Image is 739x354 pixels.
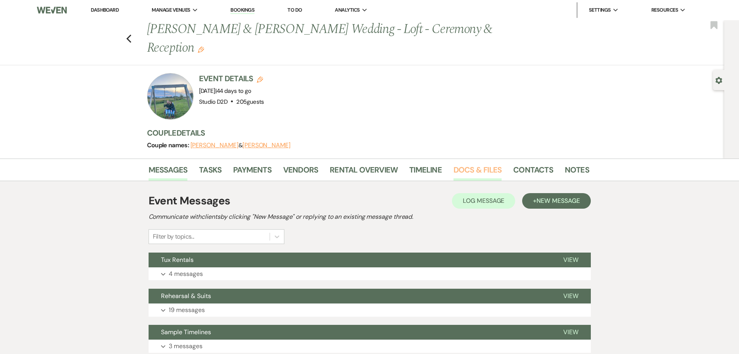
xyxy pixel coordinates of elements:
span: Settings [589,6,611,14]
a: Tasks [199,164,222,181]
button: +New Message [522,193,590,209]
span: 205 guests [236,98,264,106]
span: Sample Timelines [161,328,211,336]
button: Rehearsal & Suits [149,289,551,303]
a: Payments [233,164,272,181]
button: Log Message [452,193,515,209]
span: Analytics [335,6,360,14]
span: Studio D2D [199,98,228,106]
img: Weven Logo [37,2,66,18]
span: Rehearsal & Suits [161,292,211,300]
button: Sample Timelines [149,325,551,340]
span: & [190,141,291,149]
span: [DATE] [199,87,251,95]
button: [PERSON_NAME] [242,142,291,148]
a: Messages [149,164,188,181]
button: View [551,253,591,267]
a: Contacts [513,164,553,181]
button: 4 messages [149,267,591,281]
p: 19 messages [169,305,205,315]
span: Couple names: [147,141,190,149]
span: Resources [651,6,678,14]
button: Open lead details [715,76,722,84]
a: Timeline [409,164,442,181]
a: To Do [287,7,302,13]
span: | [215,87,251,95]
button: 3 messages [149,340,591,353]
button: Edit [198,46,204,53]
p: 3 messages [169,341,202,351]
h2: Communicate with clients by clicking "New Message" or replying to an existing message thread. [149,212,591,221]
a: Docs & Files [453,164,502,181]
div: Filter by topics... [153,232,194,241]
h3: Couple Details [147,127,582,138]
button: Tux Rentals [149,253,551,267]
h1: Event Messages [149,193,230,209]
a: Rental Overview [330,164,398,181]
span: New Message [537,197,580,205]
a: Vendors [283,164,318,181]
span: Log Message [463,197,504,205]
a: Notes [565,164,589,181]
span: View [563,256,578,264]
span: Manage Venues [152,6,190,14]
span: View [563,292,578,300]
h1: [PERSON_NAME] & [PERSON_NAME] Wedding - Loft - Ceremony & Reception [147,20,495,57]
button: [PERSON_NAME] [190,142,239,148]
span: View [563,328,578,336]
h3: Event Details [199,73,264,84]
button: View [551,325,591,340]
a: Bookings [230,7,254,14]
a: Dashboard [91,7,119,13]
button: View [551,289,591,303]
p: 4 messages [169,269,203,279]
span: 44 days to go [216,87,251,95]
button: 19 messages [149,303,591,317]
span: Tux Rentals [161,256,194,264]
